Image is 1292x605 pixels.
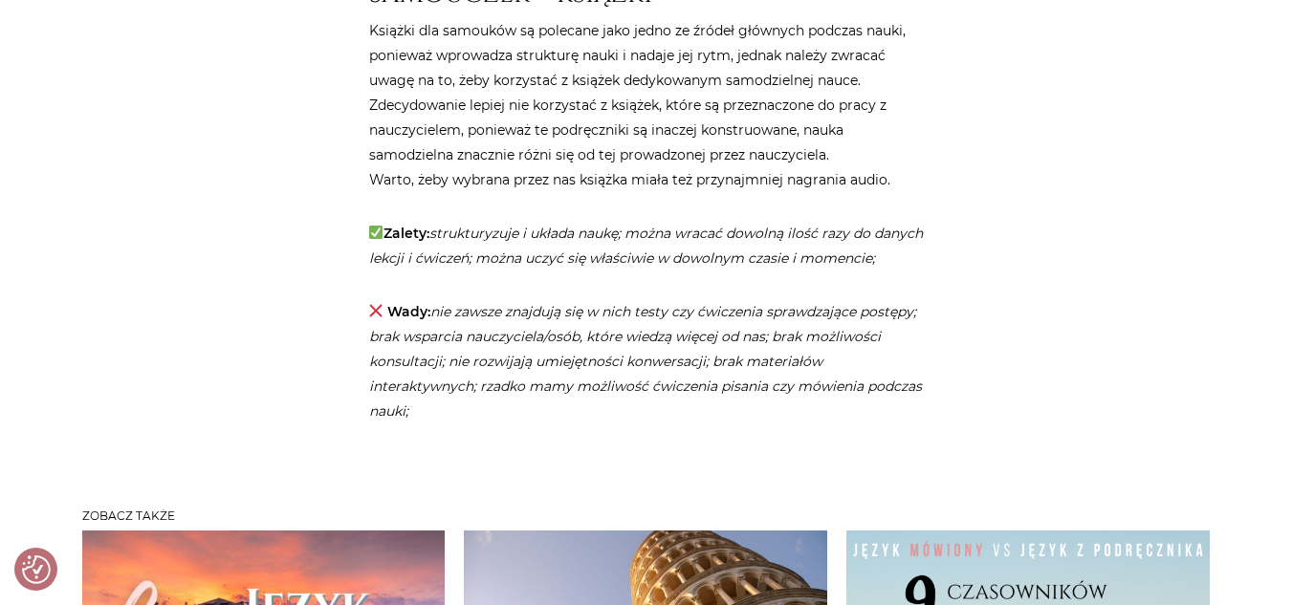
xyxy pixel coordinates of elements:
img: ❌ [369,304,383,317]
em: strukturyzuje i układa naukę; można wracać dowolną ilość razy do danych lekcji i ćwiczeń; można u... [369,225,924,267]
strong: Zalety: [369,225,430,242]
img: ✅ [369,226,383,239]
img: Revisit consent button [22,555,51,584]
h3: Zobacz także [82,509,1211,523]
em: nie zawsze znajdują się w nich testy czy ćwiczenia sprawdzające postępy; brak wsparcia nauczyciel... [369,303,922,420]
button: Preferencje co do zgód [22,555,51,584]
p: Książki dla samouków są polecane jako jedno ze źródeł głównych podczas nauki, ponieważ wprowadza ... [369,18,924,192]
strong: Wady: [387,303,430,320]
